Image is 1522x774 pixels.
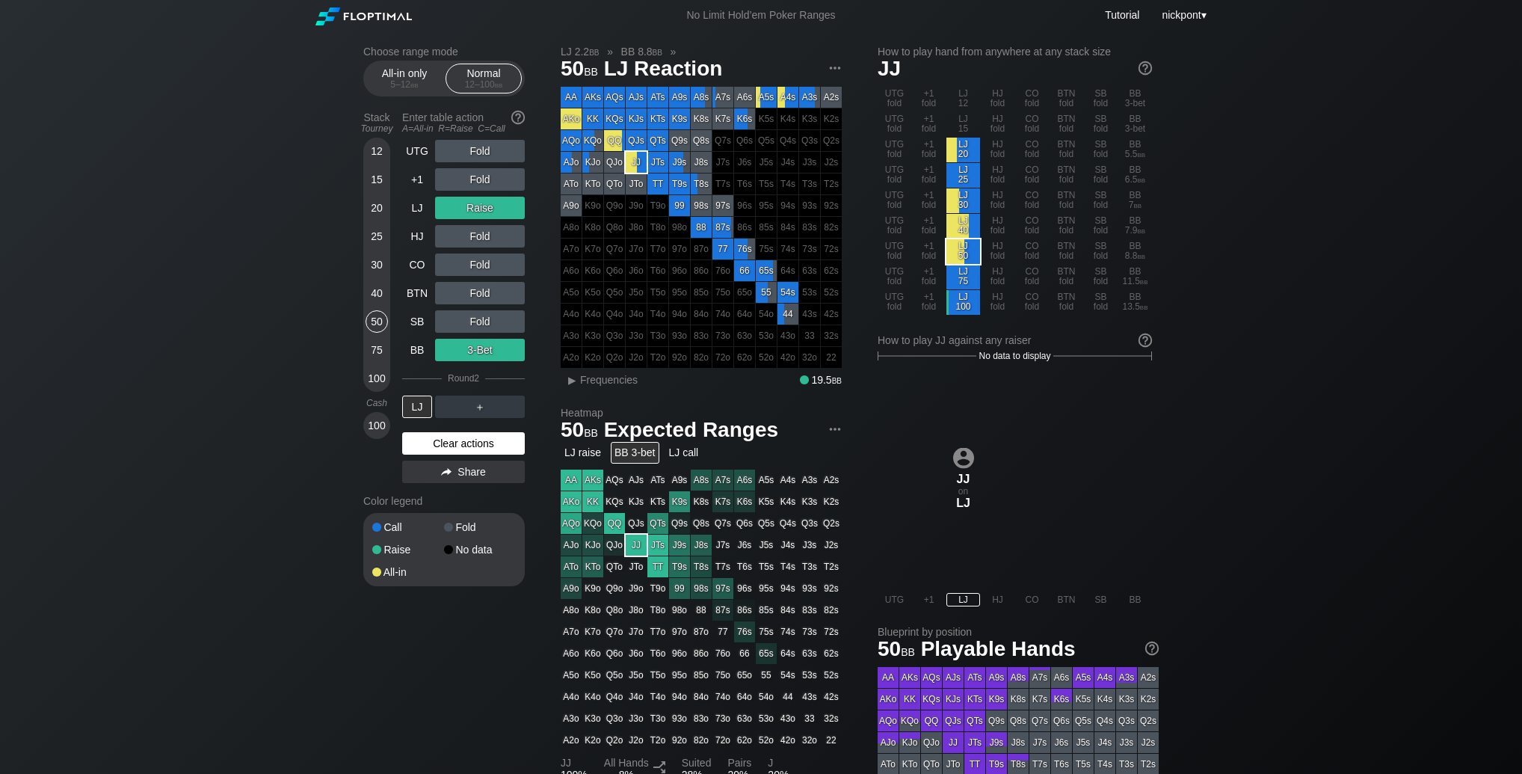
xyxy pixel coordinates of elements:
div: J8s [691,152,712,173]
div: BB 6.5 [1118,163,1152,188]
div: 100% fold in prior round [821,130,842,151]
div: 100% fold in prior round [647,304,668,325]
div: BTN fold [1050,290,1083,315]
div: 100% fold in prior round [691,304,712,325]
div: BB 7.9 [1118,214,1152,239]
div: 65s [756,260,777,281]
div: A9s [669,87,690,108]
div: BTN fold [1050,188,1083,213]
h2: How to play hand from anywhere at any stack size [878,46,1152,58]
div: Enter table action [402,105,525,140]
div: 30 [366,254,388,276]
div: 100% fold in prior round [777,260,798,281]
div: HJ fold [981,265,1014,289]
div: 88 [691,217,712,238]
div: BTN fold [1050,163,1083,188]
div: UTG fold [878,87,911,111]
div: AJo [561,152,582,173]
div: SB fold [1084,112,1118,137]
img: icon-avatar.b40e07d9.svg [953,447,974,468]
div: 98s [691,195,712,216]
div: 100% fold in prior round [799,152,820,173]
div: ATs [647,87,668,108]
a: Tutorial [1105,9,1139,21]
span: » [662,46,684,58]
div: Call [372,522,444,532]
div: UTG fold [878,188,911,213]
div: Raise [372,544,444,555]
div: AKo [561,108,582,129]
div: 100% fold in prior round [777,130,798,151]
div: 100% fold in prior round [821,152,842,173]
div: 100% fold in prior round [582,260,603,281]
div: K8s [691,108,712,129]
div: 100% fold in prior round [691,239,712,259]
div: 100% fold in prior round [799,239,820,259]
div: 100% fold in prior round [799,282,820,303]
div: BB 5.5 [1118,138,1152,162]
div: 100% fold in prior round [669,260,690,281]
div: 100% fold in prior round [821,217,842,238]
span: bb [410,79,419,90]
div: 100% fold in prior round [799,195,820,216]
div: CO fold [1015,138,1049,162]
div: Fold [435,282,525,304]
div: 100% fold in prior round [734,282,755,303]
span: bb [653,46,662,58]
div: 54s [777,282,798,303]
div: 100% fold in prior round [647,325,668,346]
div: 76s [734,239,755,259]
div: CO fold [1015,87,1049,111]
div: Normal [449,64,518,93]
div: 100% fold in prior round [821,260,842,281]
span: bb [1134,200,1142,210]
div: 100% fold in prior round [626,260,647,281]
div: CO fold [1015,214,1049,239]
img: ellipsis.fd386fe8.svg [827,421,843,437]
img: Split arrow icon [653,761,665,773]
div: 100% fold in prior round [647,282,668,303]
div: JTo [626,173,647,194]
img: help.32db89a4.svg [1144,640,1160,657]
h2: Choose range mode [363,46,525,58]
div: 100% fold in prior round [561,260,582,281]
div: AQs [604,87,625,108]
div: BB 7 [1118,188,1152,213]
div: 100% fold in prior round [777,108,798,129]
div: AJs [626,87,647,108]
div: TT [647,173,668,194]
span: LJ 2.2 [558,45,602,58]
div: +1 fold [912,239,946,264]
div: BTN fold [1050,138,1083,162]
div: 100% fold in prior round [734,173,755,194]
div: 99 [669,195,690,216]
div: Fold [444,522,516,532]
div: AA [561,87,582,108]
div: 100% fold in prior round [734,195,755,216]
div: 100% fold in prior round [799,108,820,129]
div: 87s [712,217,733,238]
div: CO [402,254,432,276]
div: 100% fold in prior round [604,260,625,281]
div: 75 [366,339,388,361]
div: 100% fold in prior round [756,239,777,259]
div: CO fold [1015,239,1049,264]
div: BTN fold [1050,239,1083,264]
div: 100% fold in prior round [821,173,842,194]
div: HJ fold [981,239,1014,264]
div: 100% fold in prior round [712,282,733,303]
div: 100% fold in prior round [799,304,820,325]
div: 100% fold in prior round [712,304,733,325]
div: 100% fold in prior round [582,325,603,346]
div: 100% fold in prior round [647,239,668,259]
div: 100 [366,367,388,390]
div: +1 fold [912,214,946,239]
div: Stack [357,105,396,140]
div: BTN fold [1050,87,1083,111]
div: 100% fold in prior round [647,260,668,281]
div: A=All-in R=Raise C=Call [402,123,525,134]
div: UTG fold [878,214,911,239]
div: Q9s [669,130,690,151]
div: UTG fold [878,138,911,162]
div: ▾ [1158,7,1208,23]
